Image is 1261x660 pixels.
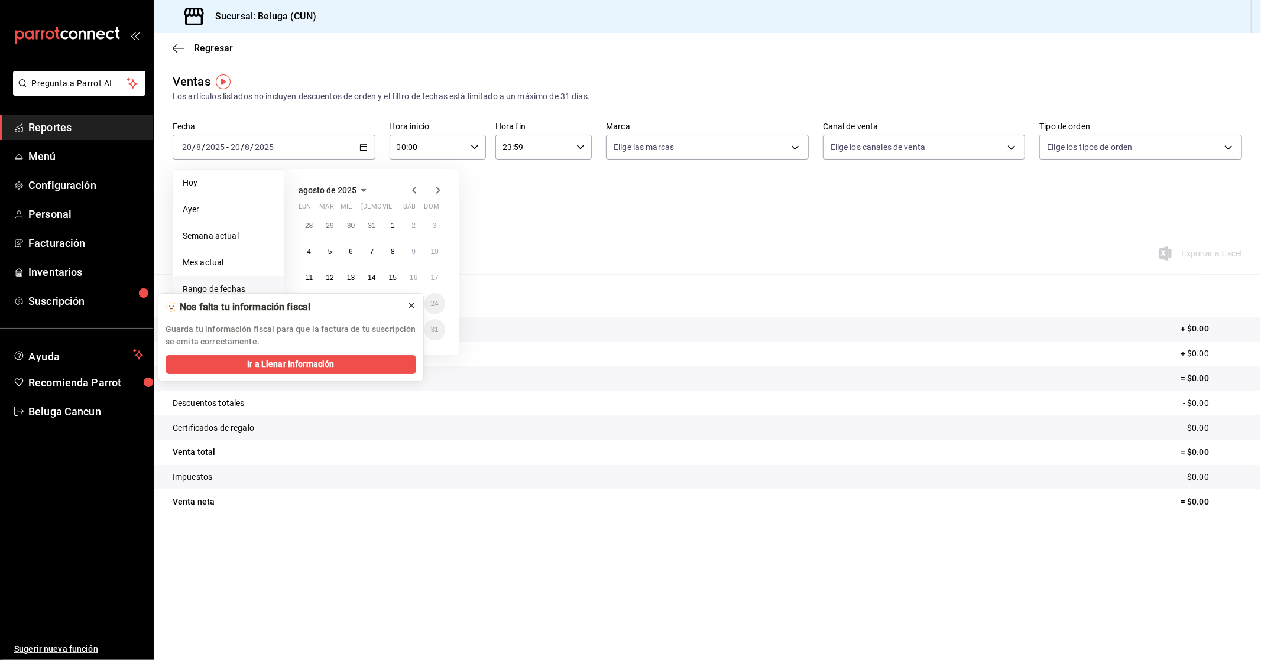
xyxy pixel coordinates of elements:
[299,186,356,195] span: agosto de 2025
[403,267,424,288] button: 16 de agosto de 2025
[202,142,205,152] span: /
[319,203,333,215] abbr: martes
[410,274,417,282] abbr: 16 de agosto de 2025
[391,222,395,230] abbr: 1 de agosto de 2025
[370,248,374,256] abbr: 7 de agosto de 2025
[347,274,355,282] abbr: 13 de agosto de 2025
[183,177,274,189] span: Hoy
[431,326,439,334] abbr: 31 de agosto de 2025
[183,256,274,269] span: Mes actual
[403,215,424,236] button: 2 de agosto de 2025
[328,248,332,256] abbr: 5 de agosto de 2025
[1181,323,1242,335] p: + $0.00
[606,123,809,131] label: Marca
[28,206,144,222] span: Personal
[1183,471,1242,483] p: - $0.00
[433,222,437,230] abbr: 3 de agosto de 2025
[382,241,403,262] button: 8 de agosto de 2025
[28,119,144,135] span: Reportes
[245,142,251,152] input: --
[1181,372,1242,385] p: = $0.00
[431,248,439,256] abbr: 10 de agosto de 2025
[14,643,144,655] span: Sugerir nueva función
[1181,347,1242,360] p: + $0.00
[181,142,192,152] input: --
[183,230,274,242] span: Semana actual
[831,141,925,153] span: Elige los canales de venta
[349,248,353,256] abbr: 6 de agosto de 2025
[431,300,439,308] abbr: 24 de agosto de 2025
[326,222,333,230] abbr: 29 de julio de 2025
[424,293,445,314] button: 24 de agosto de 2025
[183,283,274,295] span: Rango de fechas
[247,358,334,370] span: Ir a Llenar Información
[173,422,254,434] p: Certificados de regalo
[1039,123,1242,131] label: Tipo de orden
[299,267,319,288] button: 11 de agosto de 2025
[1181,446,1242,459] p: = $0.00
[173,288,1242,303] p: Resumen
[389,274,397,282] abbr: 15 de agosto de 2025
[173,73,210,90] div: Ventas
[424,267,445,288] button: 17 de agosto de 2025
[341,267,361,288] button: 13 de agosto de 2025
[251,142,254,152] span: /
[166,323,416,348] p: Guarda tu información fiscal para que la factura de tu suscripción se emita correctamente.
[173,397,244,409] p: Descuentos totales
[173,496,215,508] p: Venta neta
[361,267,382,288] button: 14 de agosto de 2025
[326,274,333,282] abbr: 12 de agosto de 2025
[319,215,340,236] button: 29 de julio de 2025
[28,347,128,362] span: Ayuda
[299,241,319,262] button: 4 de agosto de 2025
[28,375,144,391] span: Recomienda Parrot
[341,215,361,236] button: 30 de julio de 2025
[305,274,313,282] abbr: 11 de agosto de 2025
[1047,141,1132,153] span: Elige los tipos de orden
[391,248,395,256] abbr: 8 de agosto de 2025
[28,235,144,251] span: Facturación
[361,241,382,262] button: 7 de agosto de 2025
[347,222,355,230] abbr: 30 de julio de 2025
[173,123,375,131] label: Fecha
[424,203,439,215] abbr: domingo
[28,148,144,164] span: Menú
[226,142,229,152] span: -
[403,203,416,215] abbr: sábado
[166,301,397,314] div: 🫥 Nos falta tu información fiscal
[319,267,340,288] button: 12 de agosto de 2025
[424,215,445,236] button: 3 de agosto de 2025
[194,43,233,54] span: Regresar
[299,183,371,197] button: agosto de 2025
[130,31,140,40] button: open_drawer_menu
[8,86,145,98] a: Pregunta a Parrot AI
[173,446,215,459] p: Venta total
[205,142,225,152] input: ----
[1183,397,1242,409] p: - $0.00
[28,293,144,309] span: Suscripción
[1181,496,1242,508] p: = $0.00
[361,203,431,215] abbr: jueves
[495,123,592,131] label: Hora fin
[431,274,439,282] abbr: 17 de agosto de 2025
[299,203,311,215] abbr: lunes
[382,215,403,236] button: 1 de agosto de 2025
[319,241,340,262] button: 5 de agosto de 2025
[216,74,231,89] img: Tooltip marker
[305,222,313,230] abbr: 28 de julio de 2025
[13,71,145,96] button: Pregunta a Parrot AI
[361,215,382,236] button: 31 de julio de 2025
[173,471,212,483] p: Impuestos
[424,319,445,340] button: 31 de agosto de 2025
[823,123,1026,131] label: Canal de venta
[424,241,445,262] button: 10 de agosto de 2025
[28,404,144,420] span: Beluga Cancun
[230,142,241,152] input: --
[166,355,416,374] button: Ir a Llenar Información
[28,264,144,280] span: Inventarios
[341,241,361,262] button: 6 de agosto de 2025
[196,142,202,152] input: --
[368,222,375,230] abbr: 31 de julio de 2025
[403,241,424,262] button: 9 de agosto de 2025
